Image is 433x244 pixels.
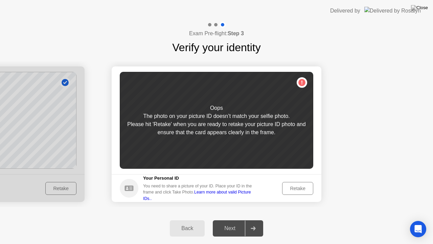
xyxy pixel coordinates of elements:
[364,7,421,15] img: Delivered by Rosalyn
[330,7,360,15] div: Delivered by
[410,221,426,237] div: Open Intercom Messenger
[189,29,244,38] h4: Exam Pre-flight:
[282,182,313,195] button: Retake
[172,39,260,56] h1: Verify your identity
[284,186,311,191] div: Retake
[210,104,223,112] div: Oops
[411,5,428,11] img: Close
[172,225,203,231] div: Back
[143,175,257,182] h5: Your Personal ID
[143,183,257,202] div: You need to share a picture of your ID. Place your ID in the frame and click Take Photo.
[215,225,245,231] div: Next
[170,220,205,237] button: Back
[143,112,290,120] div: The photo on your picture ID doesn’t match your selfie photo.
[143,190,251,201] a: Learn more about valid Picture IDs..
[228,30,244,36] b: Step 3
[120,120,313,137] div: Please hit 'Retake' when you are ready to retake your picture ID photo and ensure that the card a...
[213,220,263,237] button: Next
